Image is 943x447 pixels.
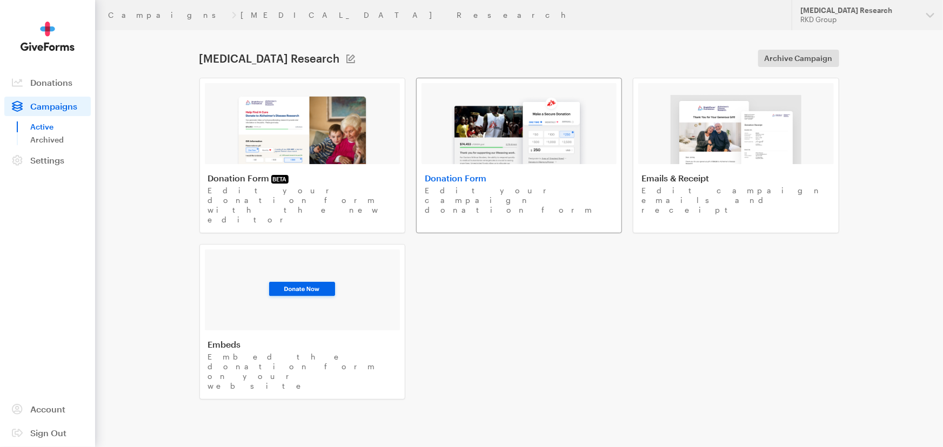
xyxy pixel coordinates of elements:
[208,186,397,225] p: Edit your donation form with the new editor
[30,133,91,146] a: Archived
[30,155,64,165] span: Settings
[671,95,801,164] img: image-3-0695904bd8fc2540e7c0ed4f0f3f42b2ae7fdd5008376bfc2271839042c80776.png
[800,6,918,15] div: [MEDICAL_DATA] Research
[765,52,833,65] span: Archive Campaign
[108,11,228,19] a: Campaigns
[236,95,369,164] img: image-1-83ed7ead45621bf174d8040c5c72c9f8980a381436cbc16a82a0f79bcd7e5139.png
[208,339,397,350] h4: Embeds
[30,404,65,414] span: Account
[425,186,613,215] p: Edit your campaign donation form
[450,95,588,164] img: image-2-e181a1b57a52e92067c15dabc571ad95275de6101288912623f50734140ed40c.png
[641,173,830,184] h4: Emails & Receipt
[800,15,918,24] div: RKD Group
[425,173,613,184] h4: Donation Form
[4,73,91,92] a: Donations
[30,77,72,87] span: Donations
[30,428,66,438] span: Sign Out
[4,151,91,170] a: Settings
[208,173,397,184] h4: Donation Form
[641,186,830,215] p: Edit campaign emails and receipt
[30,101,77,111] span: Campaigns
[271,175,289,184] span: BETA
[4,423,91,443] a: Sign Out
[199,52,340,65] h1: [MEDICAL_DATA] Research
[265,279,339,301] img: image-3-93ee28eb8bf338fe015091468080e1db9f51356d23dce784fdc61914b1599f14.png
[416,78,622,233] a: Donation Form Edit your campaign donation form
[199,244,405,399] a: Embeds Embed the donation form on your website
[21,22,75,51] img: GiveForms
[4,97,91,116] a: Campaigns
[30,120,91,133] a: Active
[633,78,839,233] a: Emails & Receipt Edit campaign emails and receipt
[758,50,839,67] a: Archive Campaign
[208,352,397,391] p: Embed the donation form on your website
[4,399,91,419] a: Account
[240,11,584,19] a: [MEDICAL_DATA] Research
[199,78,405,233] a: Donation FormBETA Edit your donation form with the new editor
